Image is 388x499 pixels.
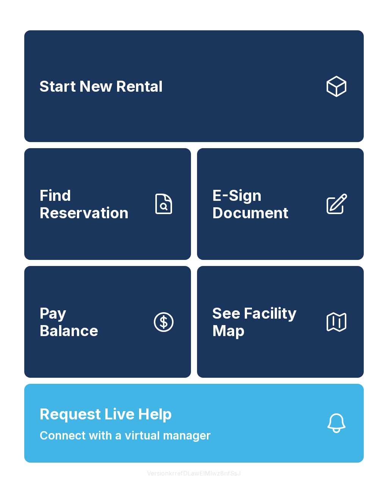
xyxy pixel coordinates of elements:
[197,148,364,260] a: E-Sign Document
[39,305,98,339] span: Pay Balance
[39,427,211,444] span: Connect with a virtual manager
[39,187,145,221] span: Find Reservation
[197,266,364,378] button: See Facility Map
[24,148,191,260] a: Find Reservation
[24,266,191,378] button: PayBalance
[212,305,318,339] span: See Facility Map
[39,78,163,95] span: Start New Rental
[212,187,318,221] span: E-Sign Document
[24,30,364,142] a: Start New Rental
[141,463,247,484] button: VersionkrrefDLawElMlwz8nfSsJ
[24,384,364,463] button: Request Live HelpConnect with a virtual manager
[39,403,172,425] span: Request Live Help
